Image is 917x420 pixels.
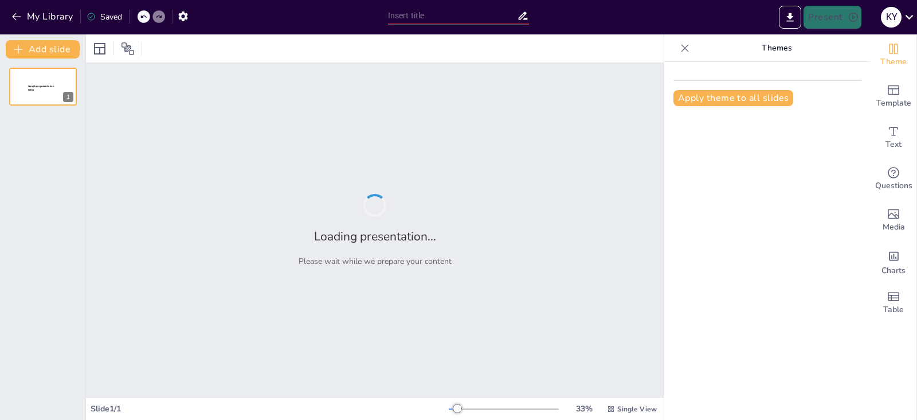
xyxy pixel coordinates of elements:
div: Add images, graphics, shapes or video [871,200,916,241]
div: Saved [87,11,122,22]
span: Media [883,221,905,234]
div: Add a table [871,282,916,324]
span: Sendsteps presentation editor [28,85,54,91]
h2: Loading presentation... [314,228,436,244]
button: My Library [9,7,78,26]
div: 1 [9,68,77,106]
span: Theme [880,56,907,68]
button: K Y [881,6,902,29]
div: 33 % [570,403,598,414]
p: Themes [694,34,859,62]
button: Export to PowerPoint [779,6,801,29]
div: Add text boxes [871,117,916,158]
span: Charts [881,265,906,277]
span: Position [121,42,135,56]
div: Slide 1 / 1 [91,403,449,414]
div: K Y [881,7,902,28]
p: Please wait while we prepare your content [299,256,452,267]
div: Layout [91,40,109,58]
div: Get real-time input from your audience [871,158,916,200]
span: Questions [875,180,912,192]
span: Text [885,138,902,151]
input: Insert title [388,7,518,24]
div: Change the overall theme [871,34,916,76]
button: Apply theme to all slides [673,90,793,106]
span: Table [883,304,904,316]
button: Add slide [6,40,80,59]
span: Template [876,97,911,110]
div: Add charts and graphs [871,241,916,282]
div: 1 [63,92,73,102]
button: Present [804,6,861,29]
span: Single View [617,405,657,414]
div: Add ready made slides [871,76,916,117]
